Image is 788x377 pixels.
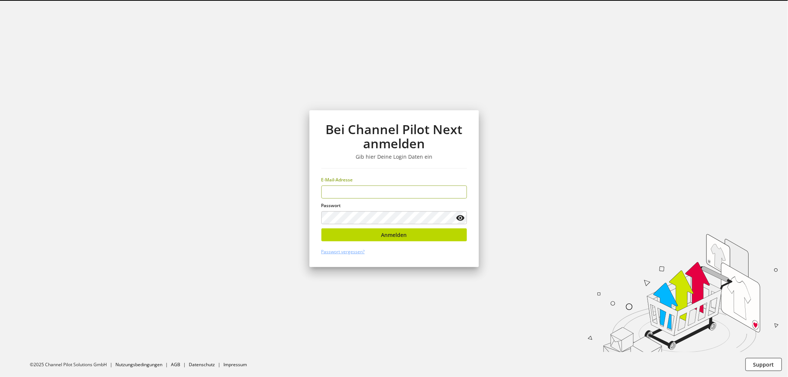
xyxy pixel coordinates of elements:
span: E-Mail-Adresse [321,177,353,183]
h3: Gib hier Deine Login Daten ein [321,153,467,160]
a: Datenschutz [189,361,215,368]
h1: Bei Channel Pilot Next anmelden [321,122,467,151]
span: Passwort [321,202,341,209]
button: Support [746,358,782,371]
a: Impressum [223,361,247,368]
span: Anmelden [381,231,407,239]
span: Support [753,361,774,368]
button: Anmelden [321,228,467,241]
a: Nutzungsbedingungen [115,361,162,368]
a: AGB [171,361,180,368]
a: Passwort vergessen? [321,248,365,255]
li: ©2025 Channel Pilot Solutions GmbH [30,361,115,368]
